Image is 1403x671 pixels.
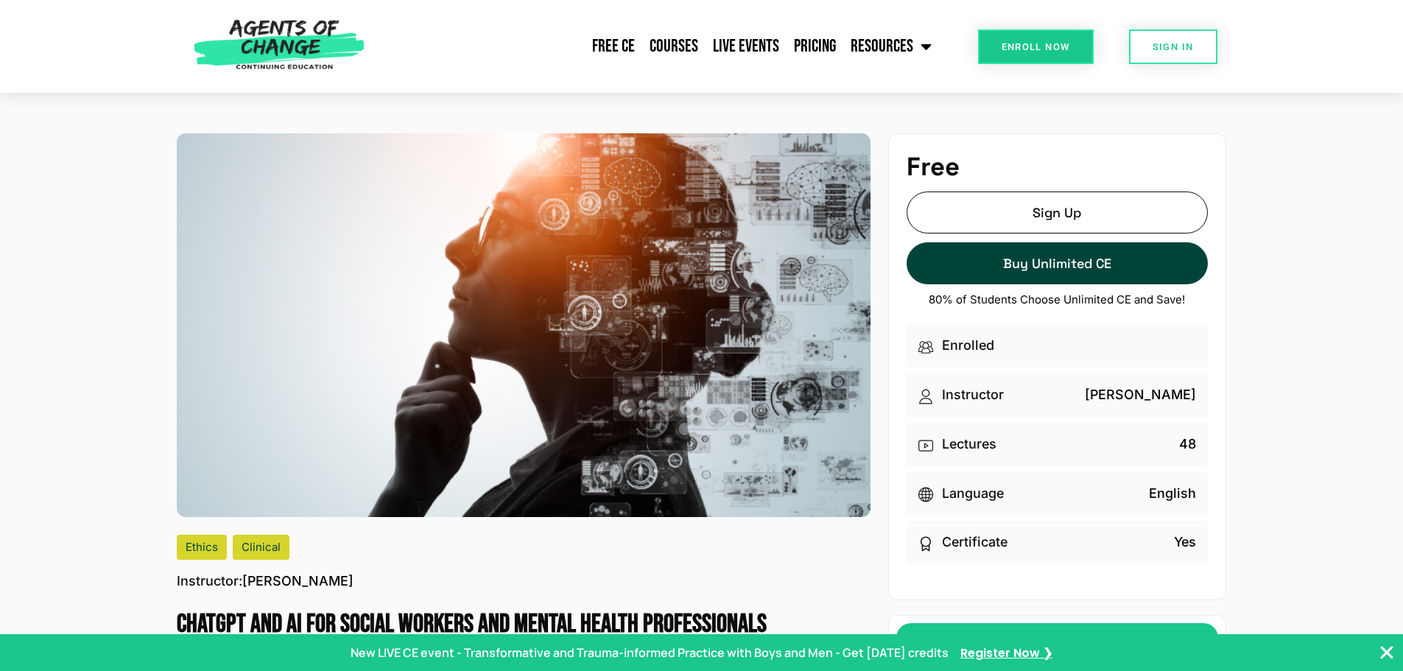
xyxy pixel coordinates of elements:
[1085,385,1196,405] p: [PERSON_NAME]
[1003,256,1111,271] span: Buy Unlimited CE
[233,535,289,560] div: Clinical
[372,28,939,65] nav: Menu
[907,293,1208,306] p: 80% of Students Choose Unlimited CE and Save!
[960,644,1052,662] a: Register Now ❯
[177,572,242,591] span: Instructor:
[1149,484,1196,504] p: English
[177,133,871,516] img: ChatGPT and AI for Social Workers and Mental Health Professionals (3 General CE Credit)
[177,535,227,560] div: Ethics
[642,28,706,65] a: Courses
[787,28,843,65] a: Pricing
[942,336,994,356] p: Enrolled
[843,28,939,65] a: Resources
[907,242,1208,284] a: Buy Unlimited CE
[942,533,1008,552] p: Certificate
[1174,533,1196,552] p: Yes
[1179,435,1196,454] p: 48
[1002,42,1070,52] span: Enroll Now
[907,192,1208,233] a: Sign Up
[177,609,871,640] h1: ChatGPT and AI for Social Workers and Mental Health Professionals (3 General CE Credit)
[177,572,354,591] p: [PERSON_NAME]
[942,385,1004,405] p: Instructor
[706,28,787,65] a: Live Events
[942,435,996,454] p: Lectures
[351,644,949,661] p: New LIVE CE event - Transformative and Trauma-informed Practice with Boys and Men - Get [DATE] cr...
[585,28,642,65] a: Free CE
[1378,644,1396,661] button: Close Banner
[978,29,1094,64] a: Enroll Now
[1153,42,1194,52] span: SIGN IN
[1129,29,1217,64] a: SIGN IN
[907,152,1208,183] h4: Free
[942,484,1004,504] p: Language
[1033,205,1081,220] span: Sign Up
